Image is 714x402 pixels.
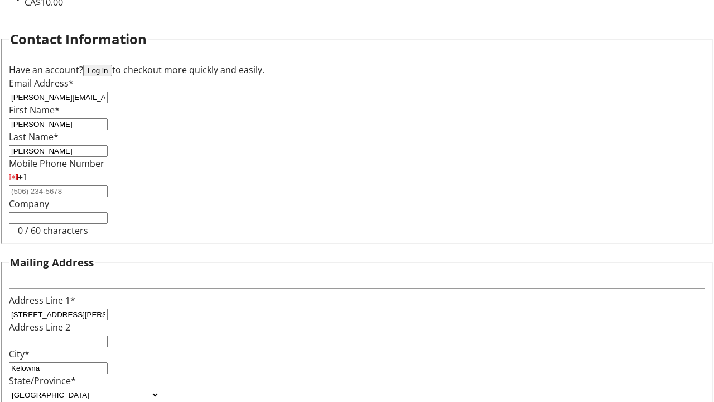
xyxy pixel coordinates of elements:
label: Last Name* [9,131,59,143]
input: Address [9,309,108,320]
label: State/Province* [9,375,76,387]
tr-character-limit: 0 / 60 characters [18,224,88,237]
button: Log in [83,65,112,76]
label: Mobile Phone Number [9,157,104,170]
label: Company [9,198,49,210]
label: Email Address* [9,77,74,89]
h2: Contact Information [10,29,147,49]
label: City* [9,348,30,360]
h3: Mailing Address [10,255,94,270]
label: Address Line 2 [9,321,70,333]
input: City [9,362,108,374]
input: (506) 234-5678 [9,185,108,197]
label: Address Line 1* [9,294,75,307]
label: First Name* [9,104,60,116]
div: Have an account? to checkout more quickly and easily. [9,63,705,76]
